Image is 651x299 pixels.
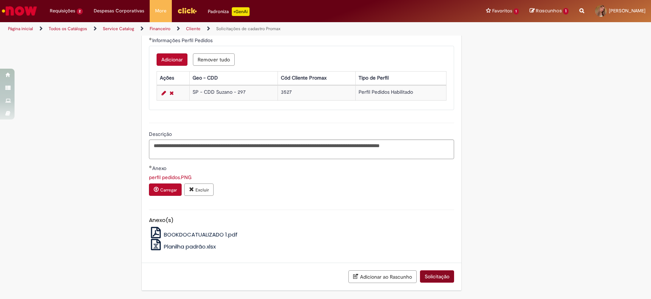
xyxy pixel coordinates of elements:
[94,7,144,15] span: Despesas Corporativas
[164,243,216,250] span: Planilha padrão.xlsx
[189,85,278,100] td: SP - CDD Suzano - 297
[149,243,216,250] a: Planilha padrão.xlsx
[278,71,356,85] th: Cód Cliente Promax
[160,89,168,97] a: Editar Linha 1
[149,37,152,40] span: Obrigatório Preenchido
[420,270,454,283] button: Solicitação
[278,85,356,100] td: 3527
[536,7,562,14] span: Rascunhos
[356,71,446,85] th: Tipo de Perfil
[356,85,446,100] td: Perfil Pedidos Habilitado
[149,140,454,159] textarea: Descrição
[149,165,152,168] span: Obrigatório Preenchido
[152,37,214,44] span: Informações Perfil Pedidos
[77,8,83,15] span: 2
[149,131,173,137] span: Descrição
[530,8,569,15] a: Rascunhos
[160,187,177,193] small: Carregar
[492,7,512,15] span: Favoritos
[348,270,417,283] button: Adicionar ao Rascunho
[563,8,569,15] span: 1
[164,231,238,238] span: BOOKDOCATUALIZADO 1.pdf
[149,217,454,223] h5: Anexo(s)
[157,71,189,85] th: Ações
[184,183,214,196] button: Excluir anexo perfil pedidos.PNG
[157,53,187,66] button: Add a row for Informações Perfil Pedidos
[186,26,201,32] a: Cliente
[152,165,168,171] span: Anexo
[149,231,238,238] a: BOOKDOCATUALIZADO 1.pdf
[216,26,280,32] a: Solicitações de cadastro Promax
[189,71,278,85] th: Geo - CDD
[193,53,235,66] button: Remove all rows for Informações Perfil Pedidos
[8,26,33,32] a: Página inicial
[1,4,38,18] img: ServiceNow
[514,8,519,15] span: 1
[208,7,250,16] div: Padroniza
[168,89,175,97] a: Remover linha 1
[177,5,197,16] img: click_logo_yellow_360x200.png
[155,7,166,15] span: More
[150,26,170,32] a: Financeiro
[103,26,134,32] a: Service Catalog
[195,187,209,193] small: Excluir
[149,174,191,181] a: Download de perfil pedidos.PNG
[49,26,87,32] a: Todos os Catálogos
[149,183,182,196] button: Carregar anexo de Anexo Required
[50,7,75,15] span: Requisições
[5,22,429,36] ul: Trilhas de página
[232,7,250,16] p: +GenAi
[609,8,646,14] span: [PERSON_NAME]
